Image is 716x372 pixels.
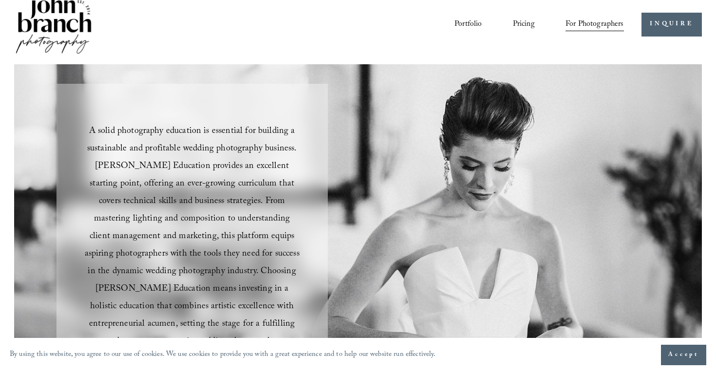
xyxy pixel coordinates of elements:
span: A solid photography education is essential for building a sustainable and profitable wedding phot... [85,124,302,350]
a: folder dropdown [565,16,624,33]
span: For Photographers [565,17,624,32]
a: Portfolio [454,16,482,33]
a: INQUIRE [641,13,701,37]
a: Pricing [513,16,535,33]
p: By using this website, you agree to our use of cookies. We use cookies to provide you with a grea... [10,348,436,362]
span: Accept [668,350,699,360]
button: Accept [661,345,706,365]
